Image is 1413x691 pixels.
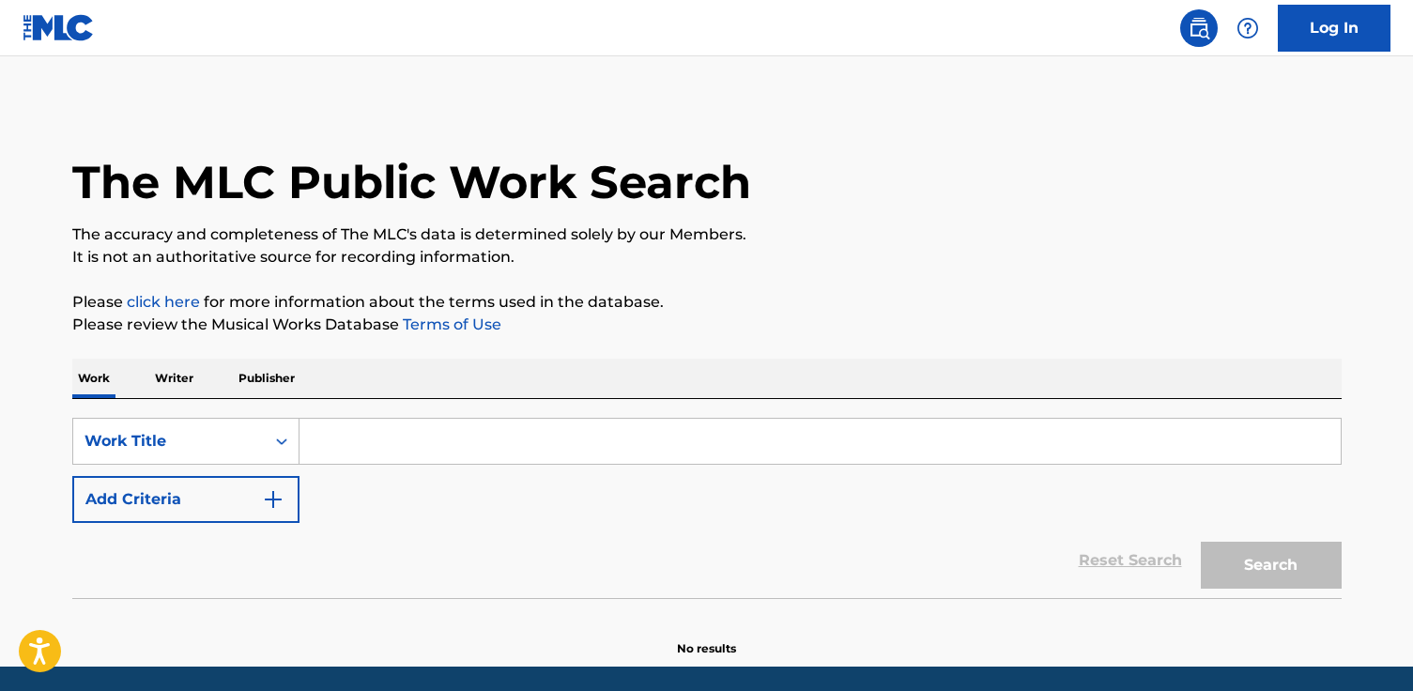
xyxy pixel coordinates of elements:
div: Help [1229,9,1267,47]
p: Publisher [233,359,300,398]
p: Please review the Musical Works Database [72,314,1342,336]
h1: The MLC Public Work Search [72,154,751,210]
p: Please for more information about the terms used in the database. [72,291,1342,314]
a: Public Search [1180,9,1218,47]
a: click here [127,293,200,311]
form: Search Form [72,418,1342,598]
button: Add Criteria [72,476,299,523]
p: It is not an authoritative source for recording information. [72,246,1342,269]
img: 9d2ae6d4665cec9f34b9.svg [262,488,284,511]
p: No results [677,618,736,657]
p: Writer [149,359,199,398]
img: help [1236,17,1259,39]
p: The accuracy and completeness of The MLC's data is determined solely by our Members. [72,223,1342,246]
a: Log In [1278,5,1390,52]
div: Work Title [84,430,253,453]
p: Work [72,359,115,398]
img: search [1188,17,1210,39]
a: Terms of Use [399,315,501,333]
img: MLC Logo [23,14,95,41]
